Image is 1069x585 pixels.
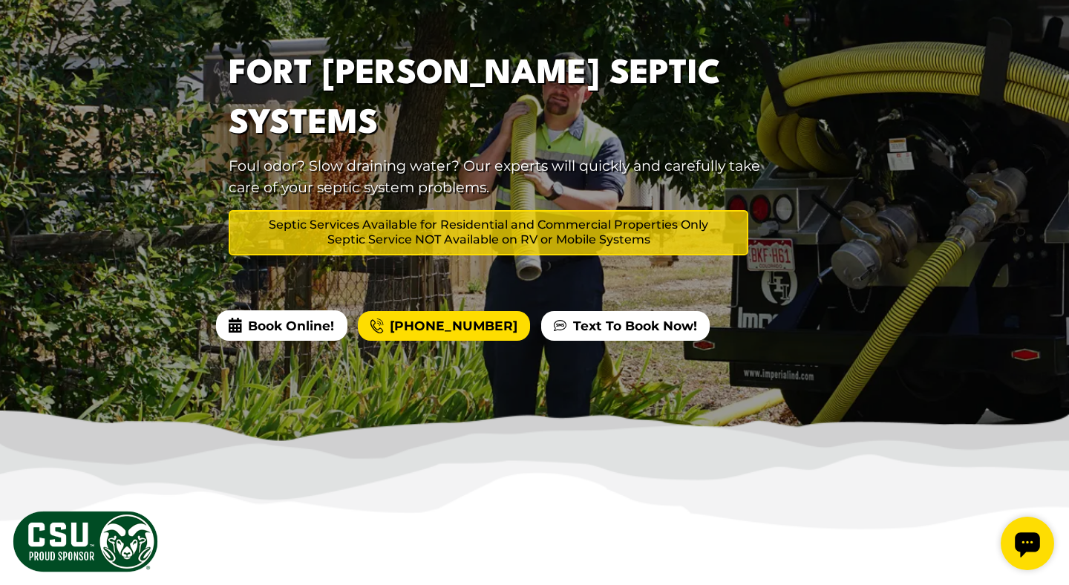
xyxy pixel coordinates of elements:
span: Septic Service NOT Available on RV or Mobile Systems [236,232,741,248]
div: Open chat widget [6,6,59,59]
span: Book Online! [216,310,347,340]
span: Septic Services Available for Residential and Commercial Properties Only [236,218,741,233]
a: [PHONE_NUMBER] [358,311,530,341]
a: Text To Book Now! [541,311,710,341]
p: Foul odor? Slow draining water? Our experts will quickly and carefully take care of your septic s... [229,155,769,198]
img: CSU Sponsor Badge [11,509,160,574]
h1: Fort [PERSON_NAME] Septic Systems [229,50,769,149]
